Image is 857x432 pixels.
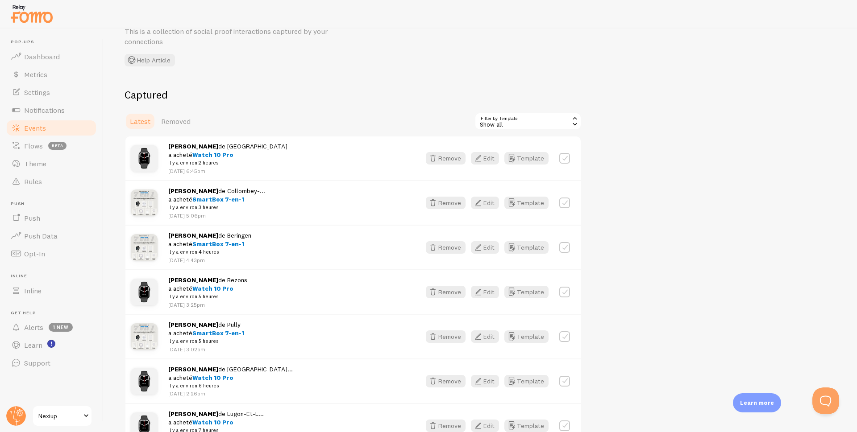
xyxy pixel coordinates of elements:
[11,39,97,45] span: Pop-ups
[471,330,499,343] button: Edit
[504,420,549,432] a: Template
[471,152,499,165] button: Edit
[168,410,218,418] strong: [PERSON_NAME]
[5,209,97,227] a: Push
[471,241,504,254] a: Edit
[125,112,156,130] a: Latest
[471,375,504,387] a: Edit
[471,375,499,387] button: Edit
[24,323,43,332] span: Alerts
[168,256,251,264] p: [DATE] 4:43pm
[11,310,97,316] span: Get Help
[24,106,65,115] span: Notifications
[131,279,158,305] img: Montre_13_small.jpg
[168,337,244,345] small: il y a environ 5 heures
[9,2,54,25] img: fomo-relay-logo-orange.svg
[168,142,218,150] strong: [PERSON_NAME]
[5,48,97,66] a: Dashboard
[5,336,97,354] a: Learn
[168,248,251,256] small: il y a environ 4 heures
[131,145,158,172] img: Montre_13_small.jpg
[168,382,293,390] small: il y a environ 6 heures
[426,375,466,387] button: Remove
[168,167,287,175] p: [DATE] 6:45pm
[471,286,499,298] button: Edit
[24,358,50,367] span: Support
[504,330,549,343] a: Template
[24,88,50,97] span: Settings
[168,390,293,397] p: [DATE] 2:26pm
[168,276,218,284] strong: [PERSON_NAME]
[471,286,504,298] a: Edit
[192,284,233,292] span: Watch 10 Pro
[5,101,97,119] a: Notifications
[125,54,175,66] button: Help Article
[168,203,265,211] small: il y a environ 3 heures
[24,141,43,150] span: Flows
[471,197,504,209] a: Edit
[168,321,218,329] strong: [PERSON_NAME]
[11,273,97,279] span: Inline
[24,249,45,258] span: Opt-In
[168,187,265,212] span: de Collombey-... a acheté
[131,323,158,350] img: BoxIphone_Prod_09_small.jpg
[125,88,582,102] h2: Captured
[426,241,466,254] button: Remove
[5,119,97,137] a: Events
[168,231,218,239] strong: [PERSON_NAME]
[812,387,839,414] iframe: Help Scout Beacon - Open
[192,418,233,426] span: Watch 10 Pro
[131,189,158,216] img: BoxIphone_Prod_09_small.jpg
[5,282,97,300] a: Inline
[49,323,73,332] span: 1 new
[24,159,46,168] span: Theme
[192,329,244,337] span: SmartBox 7-en-1
[504,197,549,209] button: Template
[5,137,97,155] a: Flows beta
[471,152,504,165] a: Edit
[24,70,47,79] span: Metrics
[5,227,97,245] a: Push Data
[5,66,97,83] a: Metrics
[125,26,339,47] p: This is a collection of social proof interactions captured by your connections
[471,197,499,209] button: Edit
[192,195,244,203] span: SmartBox 7-en-1
[168,292,247,300] small: il y a environ 5 heures
[24,123,46,132] span: Events
[48,142,67,150] span: beta
[192,374,233,382] span: Watch 10 Pro
[168,231,251,256] span: de Beringen a acheté
[161,117,191,126] span: Removed
[168,321,244,346] span: de Pully a acheté
[504,286,549,298] a: Template
[426,286,466,298] button: Remove
[471,420,499,432] button: Edit
[504,375,549,387] button: Template
[24,52,60,61] span: Dashboard
[168,159,287,167] small: il y a environ 2 heures
[471,330,504,343] a: Edit
[5,245,97,263] a: Opt-In
[471,241,499,254] button: Edit
[11,201,97,207] span: Push
[168,187,218,195] strong: [PERSON_NAME]
[426,420,466,432] button: Remove
[168,365,218,373] strong: [PERSON_NAME]
[168,365,293,390] span: de [GEOGRAPHIC_DATA]... a acheté
[426,197,466,209] button: Remove
[740,399,774,407] p: Learn more
[471,420,504,432] a: Edit
[5,318,97,336] a: Alerts 1 new
[32,405,92,427] a: Nexiup
[504,241,549,254] button: Template
[168,142,287,167] span: de [GEOGRAPHIC_DATA] a acheté
[504,152,549,165] button: Template
[426,152,466,165] button: Remove
[131,234,158,261] img: BoxIphone_Prod_09_small.jpg
[5,173,97,190] a: Rules
[192,151,233,159] span: Watch 10 Pro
